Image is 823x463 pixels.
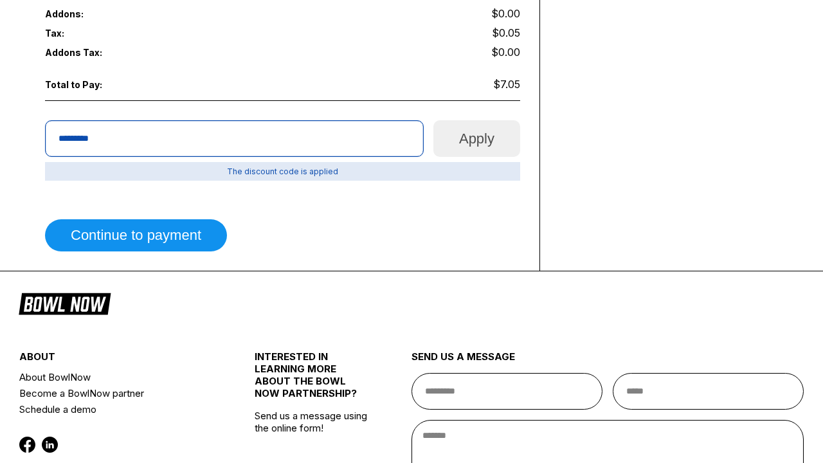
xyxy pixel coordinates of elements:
a: Become a BowlNow partner [19,385,215,401]
span: $7.05 [493,78,520,91]
span: Addons Tax: [45,47,140,58]
span: Addons: [45,8,140,19]
span: The discount code is applied [45,162,520,181]
span: Total to Pay: [45,79,140,90]
span: Tax: [45,28,140,39]
button: Continue to payment [45,219,227,251]
span: $0.00 [491,7,520,20]
a: About BowlNow [19,369,215,385]
span: $0.00 [491,46,520,59]
div: send us a message [411,350,804,373]
button: Apply [433,120,520,157]
div: about [19,350,215,369]
div: INTERESTED IN LEARNING MORE ABOUT THE BOWL NOW PARTNERSHIP? [255,350,372,410]
span: $0.05 [492,26,520,39]
a: Schedule a demo [19,401,215,417]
